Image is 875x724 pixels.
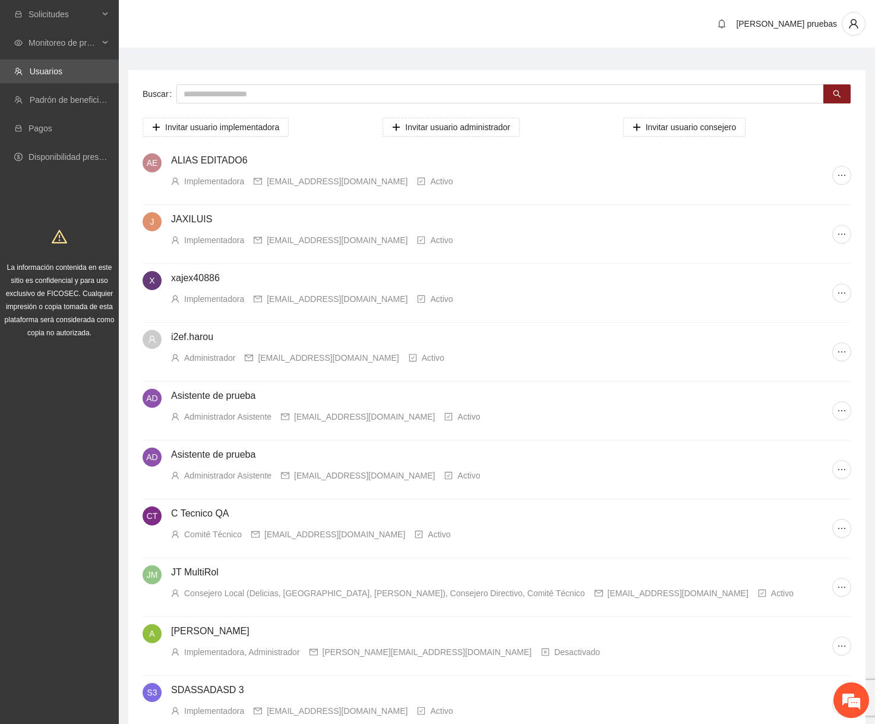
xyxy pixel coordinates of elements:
span: A [149,624,154,643]
button: plusInvitar usuario administrador [383,118,520,137]
button: bell [712,14,731,33]
span: La información contenida en este sitio es confidencial y para uso exclusivo de FICOSEC. Cualquier... [5,263,115,337]
span: user [171,413,179,421]
div: [EMAIL_ADDRESS][DOMAIN_NAME] [267,234,408,247]
div: Activo [430,292,453,306]
div: Activo [422,351,444,364]
button: ellipsis [832,225,851,244]
button: ellipsis [832,637,851,656]
span: mail [281,471,289,480]
span: [PERSON_NAME] pruebas [736,19,837,29]
span: ellipsis [833,171,851,180]
div: Administrador Asistente [184,410,271,423]
span: mail [251,530,260,539]
span: JM [147,565,158,584]
button: ellipsis [832,460,851,479]
div: [EMAIL_ADDRESS][DOMAIN_NAME] [267,292,408,306]
span: plus [633,123,641,133]
span: mail [254,707,262,715]
span: user [171,530,179,539]
span: AD [146,389,157,408]
span: user [171,236,179,244]
span: mail [309,648,318,656]
span: check-square [417,177,425,185]
div: [EMAIL_ADDRESS][DOMAIN_NAME] [294,469,435,482]
span: plus [152,123,160,133]
div: [EMAIL_ADDRESS][DOMAIN_NAME] [608,587,748,600]
span: mail [595,589,603,597]
div: Implementadora [184,175,244,188]
span: user [171,589,179,597]
span: mail [254,177,262,185]
span: mail [254,236,262,244]
div: Activo [430,704,453,717]
span: Invitar usuario implementadora [165,121,279,134]
span: ellipsis [833,229,851,239]
div: Activo [771,587,794,600]
span: CT [147,506,158,525]
span: check-square [758,589,766,597]
div: Comité Técnico [184,528,242,541]
span: Invitar usuario administrador [405,121,510,134]
span: plus [392,123,400,133]
span: warning [52,229,67,244]
span: check-square [417,295,425,303]
div: Activo [430,175,453,188]
span: user [171,707,179,715]
span: Monitoreo de proyectos [29,31,99,55]
span: inbox [14,10,23,18]
div: Implementadora [184,234,244,247]
span: user [171,177,179,185]
a: Padrón de beneficiarios [30,95,117,105]
span: user [842,18,865,29]
div: Activo [457,469,480,482]
a: Pagos [29,124,52,133]
span: ellipsis [833,524,851,533]
span: check-square [444,413,453,421]
button: ellipsis [832,166,851,185]
span: ellipsis [833,641,851,651]
h4: i2ef.harou [171,330,832,344]
a: Disponibilidad presupuestal [29,152,130,162]
span: Solicitudes [29,2,99,26]
div: Implementadora [184,292,244,306]
a: [PERSON_NAME] [171,626,249,636]
div: [EMAIL_ADDRESS][DOMAIN_NAME] [258,351,399,364]
span: mail [254,295,262,303]
span: ellipsis [833,583,851,592]
span: mail [245,354,253,362]
span: J [150,212,154,231]
button: ellipsis [832,401,851,420]
h4: Asistente de prueba [171,448,832,462]
button: user [842,12,865,36]
span: AD [146,448,157,467]
span: Invitar usuario consejero [646,121,737,134]
span: ellipsis [833,465,851,474]
div: Consejero Local (Delicias, [GEOGRAPHIC_DATA], [PERSON_NAME]), Consejero Directivo, Comité Técnico [184,587,585,600]
div: Desactivado [554,646,600,659]
div: [EMAIL_ADDRESS][DOMAIN_NAME] [264,528,405,541]
span: check-square [444,471,453,480]
h4: JT MultiRol [171,565,832,580]
span: check-square [417,236,425,244]
button: plusInvitar usuario implementadora [143,118,289,137]
span: check-square [409,354,417,362]
button: search [823,84,851,103]
div: Implementadora, Administrador [184,646,300,659]
div: [EMAIL_ADDRESS][DOMAIN_NAME] [267,175,408,188]
a: ALIAS EDITADO6 [171,155,248,165]
span: ellipsis [833,288,851,298]
div: [PERSON_NAME][EMAIL_ADDRESS][DOMAIN_NAME] [323,646,532,659]
span: mail [281,413,289,421]
span: check-square [417,707,425,715]
a: xajex40886 [171,273,220,283]
a: SDASSADASD 3 [171,685,244,695]
a: Usuarios [30,67,62,76]
div: Implementadora [184,704,244,717]
span: user [171,648,179,656]
div: [EMAIL_ADDRESS][DOMAIN_NAME] [294,410,435,423]
span: user [171,295,179,303]
button: ellipsis [832,519,851,538]
div: Activo [457,410,480,423]
span: X [149,271,154,290]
